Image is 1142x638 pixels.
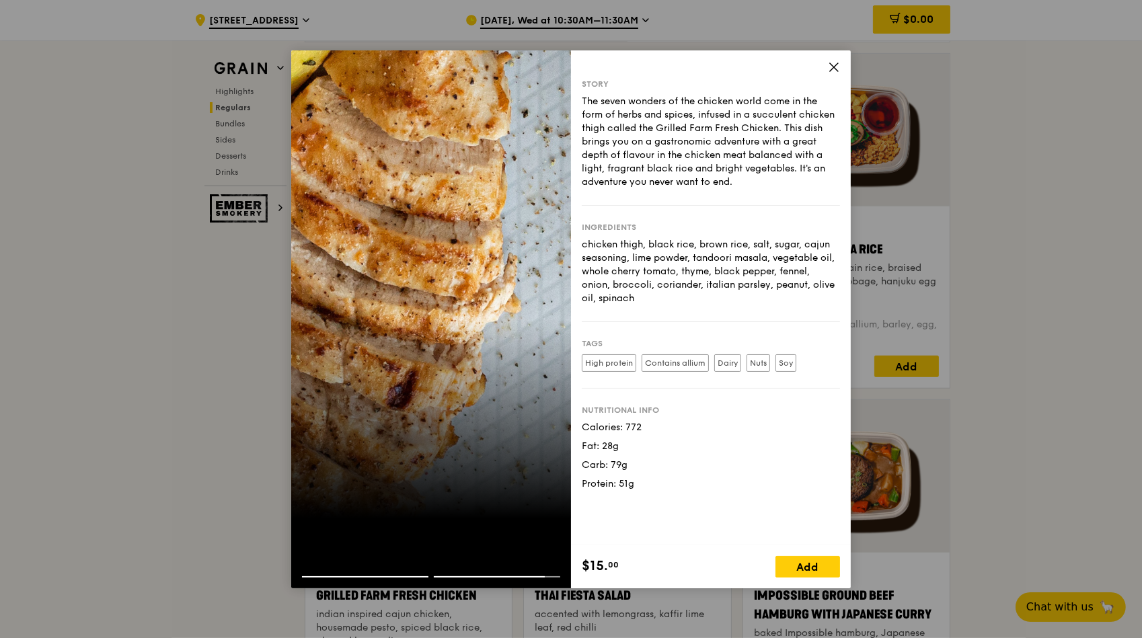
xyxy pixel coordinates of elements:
[582,458,840,472] div: Carb: 79g
[582,354,636,372] label: High protein
[582,556,608,576] span: $15.
[582,95,840,189] div: The seven wonders of the chicken world come in the form of herbs and spices, infused in a succule...
[608,559,619,570] span: 00
[642,354,709,372] label: Contains allium
[582,440,840,453] div: Fat: 28g
[775,556,840,577] div: Add
[714,354,741,372] label: Dairy
[582,477,840,491] div: Protein: 51g
[582,421,840,434] div: Calories: 772
[747,354,770,372] label: Nuts
[582,79,840,89] div: Story
[582,405,840,415] div: Nutritional info
[582,338,840,349] div: Tags
[775,354,796,372] label: Soy
[582,222,840,233] div: Ingredients
[582,238,840,305] div: chicken thigh, black rice, brown rice, salt, sugar, cajun seasoning, lime powder, tandoori masala...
